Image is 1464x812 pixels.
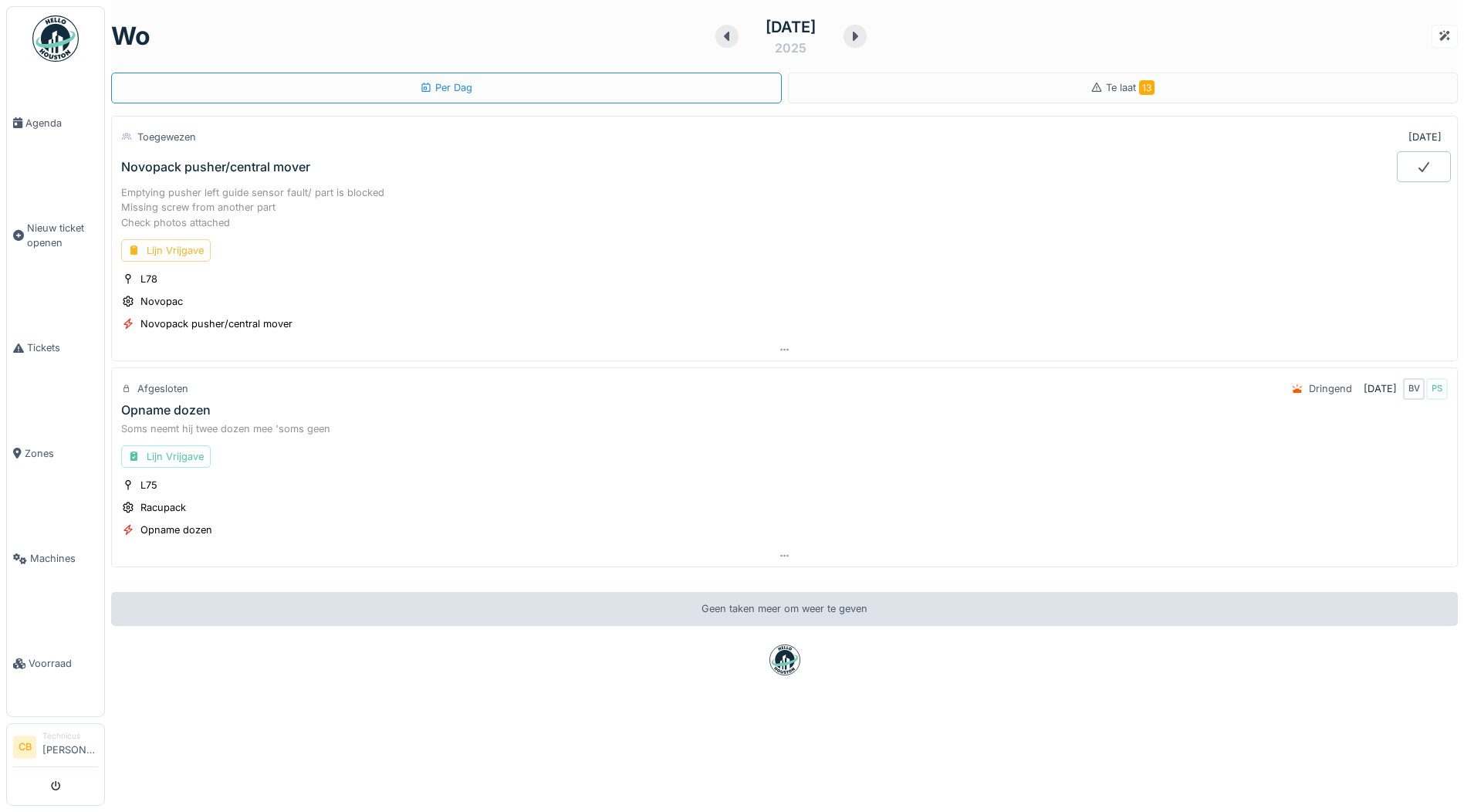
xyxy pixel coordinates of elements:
[140,272,157,286] div: L78
[111,592,1458,625] div: Geen taken meer om weer te geven
[775,39,806,57] div: 2025
[1106,82,1155,93] span: Te laat
[121,239,211,262] div: Lijn Vrijgave
[7,611,104,716] a: Voorraad
[111,22,150,51] h1: wo
[1364,381,1397,396] div: [DATE]
[121,421,1448,436] div: Soms neemt hij twee dozen mee 'soms geen
[769,645,800,675] img: badge-BVDL4wpA.svg
[27,221,98,250] span: Nieuw ticket openen
[140,478,157,492] div: L75
[42,730,98,742] div: Technicus
[140,316,292,331] div: Novopack pusher/central mover
[1309,381,1352,396] div: Dringend
[7,401,104,506] a: Zones
[13,736,36,759] li: CB
[140,294,183,309] div: Novopac
[25,116,98,130] span: Agenda
[32,15,79,62] img: Badge_color-CXgf-gQk.svg
[1408,130,1442,144] div: [DATE]
[121,445,211,468] div: Lijn Vrijgave
[137,130,196,144] div: Toegewezen
[121,160,310,174] div: Novopack pusher/central mover
[7,70,104,175] a: Agenda
[1403,378,1425,400] div: BV
[140,500,186,515] div: Racupack
[1139,80,1155,95] span: 13
[121,185,1448,230] div: Emptying pusher left guide sensor fault/ part is blocked Missing screw from another part Check ph...
[25,446,98,461] span: Zones
[7,175,104,296] a: Nieuw ticket openen
[420,80,472,95] div: Per Dag
[137,381,188,396] div: Afgesloten
[140,523,212,537] div: Opname dozen
[30,551,98,566] span: Machines
[766,15,816,39] div: [DATE]
[1426,378,1448,400] div: PS
[121,403,211,418] div: Opname dozen
[27,340,98,355] span: Tickets
[13,730,98,767] a: CB Technicus[PERSON_NAME]
[42,730,98,763] li: [PERSON_NAME]
[7,506,104,611] a: Machines
[29,656,98,671] span: Voorraad
[7,296,104,401] a: Tickets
